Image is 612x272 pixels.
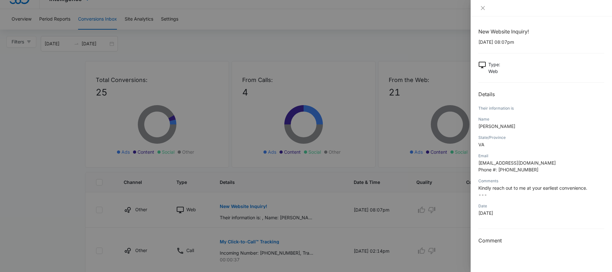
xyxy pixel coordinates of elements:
div: State/Province [478,135,604,141]
div: Date [478,203,604,209]
span: close [480,5,485,11]
span: VA [478,142,484,147]
button: Close [478,5,487,11]
div: Email [478,153,604,159]
p: [DATE] 08:07pm [478,39,604,45]
span: [PERSON_NAME] [478,123,515,129]
p: Web [488,68,500,75]
span: Kindly reach out to me at your earliest convenience. [478,185,587,191]
h2: Details [478,90,604,98]
div: Comments [478,178,604,184]
span: Phone #: [PHONE_NUMBER] [478,167,538,172]
p: Type : [488,61,500,68]
span: --- [478,192,487,197]
h1: New Website Inquiry! [478,28,604,35]
h3: Comment [478,237,604,244]
span: [EMAIL_ADDRESS][DOMAIN_NAME] [478,160,556,166]
span: [DATE] [478,210,493,216]
div: Name [478,116,604,122]
div: Their information is [478,105,604,111]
